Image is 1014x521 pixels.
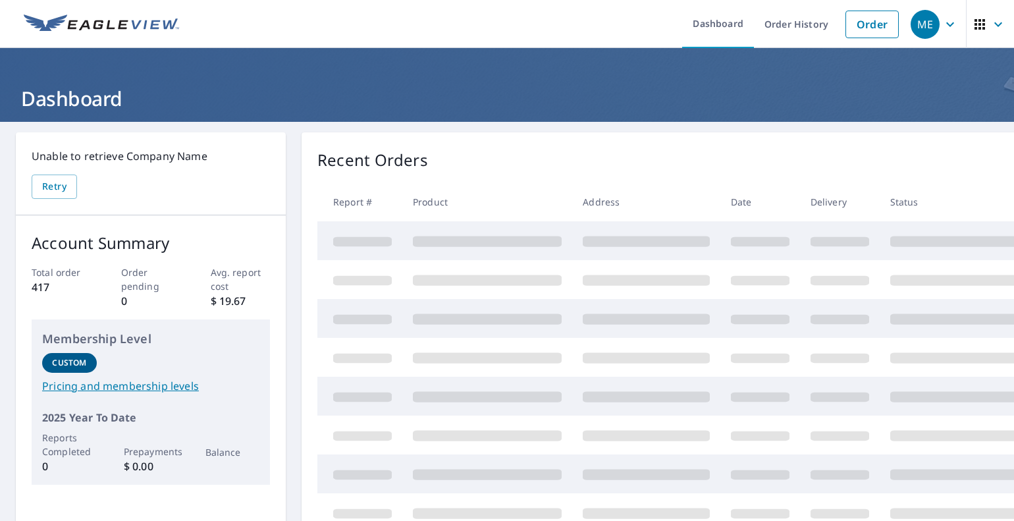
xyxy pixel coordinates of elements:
p: 2025 Year To Date [42,410,259,425]
p: Reports Completed [42,431,97,458]
p: Order pending [121,265,181,293]
p: Balance [205,445,260,459]
th: Product [402,182,572,221]
p: Unable to retrieve Company Name [32,148,270,164]
p: $ 0.00 [124,458,178,474]
th: Address [572,182,720,221]
p: 0 [42,458,97,474]
button: Retry [32,175,77,199]
th: Report # [317,182,402,221]
span: Retry [42,178,67,195]
p: Account Summary [32,231,270,255]
p: Total order [32,265,92,279]
p: Custom [52,357,86,369]
p: 417 [32,279,92,295]
a: Pricing and membership levels [42,378,259,394]
p: Recent Orders [317,148,428,172]
th: Date [720,182,800,221]
p: Membership Level [42,330,259,348]
p: $ 19.67 [211,293,271,309]
p: Prepayments [124,445,178,458]
h1: Dashboard [16,85,998,112]
img: EV Logo [24,14,179,34]
p: Avg. report cost [211,265,271,293]
a: Order [845,11,899,38]
p: 0 [121,293,181,309]
div: ME [911,10,940,39]
th: Delivery [800,182,880,221]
